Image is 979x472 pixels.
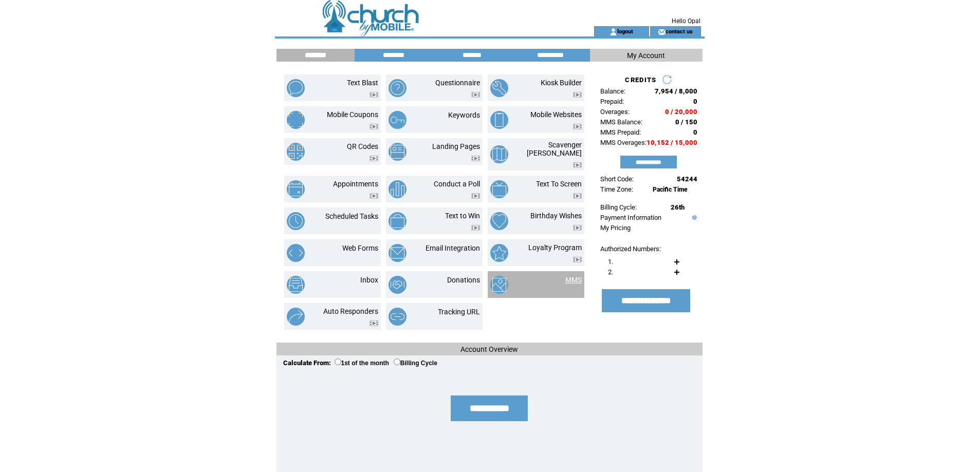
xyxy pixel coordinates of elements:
[394,360,437,367] label: Billing Cycle
[287,244,305,262] img: web-forms.png
[625,76,656,84] span: CREDITS
[471,156,480,161] img: video.png
[448,111,480,119] a: Keywords
[370,92,378,98] img: video.png
[490,276,508,294] img: mms.png
[653,186,688,193] span: Pacific Time
[325,212,378,220] a: Scheduled Tasks
[490,212,508,230] img: birthday-wishes.png
[287,212,305,230] img: scheduled-tasks.png
[658,28,666,36] img: contact_us_icon.gif
[573,193,582,199] img: video.png
[600,118,642,126] span: MMS Balance:
[471,92,480,98] img: video.png
[600,98,624,105] span: Prepaid:
[690,215,697,220] img: help.gif
[287,79,305,97] img: text-blast.png
[646,139,697,146] span: 10,152 / 15,000
[389,276,407,294] img: donations.png
[600,214,661,221] a: Payment Information
[600,108,630,116] span: Overages:
[530,212,582,220] a: Birthday Wishes
[609,28,617,36] img: account_icon.gif
[389,111,407,129] img: keywords.png
[490,79,508,97] img: kiosk-builder.png
[287,111,305,129] img: mobile-coupons.png
[693,98,697,105] span: 0
[370,156,378,161] img: video.png
[565,276,582,284] a: MMS
[347,79,378,87] a: Text Blast
[608,258,613,266] span: 1.
[360,276,378,284] a: Inbox
[655,87,697,95] span: 7,954 / 8,000
[438,308,480,316] a: Tracking URL
[287,180,305,198] img: appointments.png
[490,111,508,129] img: mobile-websites.png
[672,17,700,25] span: Hello Opal
[600,87,625,95] span: Balance:
[600,139,646,146] span: MMS Overages:
[530,110,582,119] a: Mobile Websites
[573,92,582,98] img: video.png
[370,320,378,326] img: video.png
[435,79,480,87] a: Questionnaire
[665,108,697,116] span: 0 / 20,000
[627,51,665,60] span: My Account
[671,203,685,211] span: 26th
[389,308,407,326] img: tracking-url.png
[677,175,697,183] span: 54244
[541,79,582,87] a: Kiosk Builder
[490,244,508,262] img: loyalty-program.png
[432,142,480,150] a: Landing Pages
[573,257,582,262] img: video.png
[573,124,582,129] img: video.png
[389,79,407,97] img: questionnaire.png
[490,145,508,163] img: scavenger-hunt.png
[394,358,400,365] input: Billing Cycle
[693,128,697,136] span: 0
[426,244,480,252] a: Email Integration
[287,308,305,326] img: auto-responders.png
[389,143,407,161] img: landing-pages.png
[342,244,378,252] a: Web Forms
[608,268,613,276] span: 2.
[389,244,407,262] img: email-integration.png
[323,307,378,315] a: Auto Responders
[490,180,508,198] img: text-to-screen.png
[528,243,582,252] a: Loyalty Program
[434,180,480,188] a: Conduct a Poll
[283,359,331,367] span: Calculate From:
[617,28,633,34] a: logout
[333,180,378,188] a: Appointments
[447,276,480,284] a: Donations
[287,143,305,161] img: qr-codes.png
[327,110,378,119] a: Mobile Coupons
[335,360,389,367] label: 1st of the month
[370,193,378,199] img: video.png
[600,175,634,183] span: Short Code:
[675,118,697,126] span: 0 / 150
[527,141,582,157] a: Scavenger [PERSON_NAME]
[600,185,633,193] span: Time Zone:
[600,224,631,232] a: My Pricing
[287,276,305,294] img: inbox.png
[573,225,582,231] img: video.png
[666,28,693,34] a: contact us
[389,212,407,230] img: text-to-win.png
[347,142,378,150] a: QR Codes
[600,245,661,253] span: Authorized Numbers:
[389,180,407,198] img: conduct-a-poll.png
[445,212,480,220] a: Text to Win
[600,128,641,136] span: MMS Prepaid:
[335,358,341,365] input: 1st of the month
[536,180,582,188] a: Text To Screen
[573,162,582,168] img: video.png
[600,203,637,211] span: Billing Cycle:
[471,193,480,199] img: video.png
[460,345,518,353] span: Account Overview
[471,225,480,231] img: video.png
[370,124,378,129] img: video.png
